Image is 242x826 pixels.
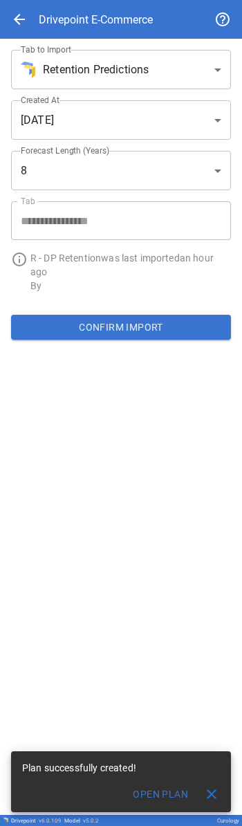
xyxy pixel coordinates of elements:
[123,782,198,807] button: Open Plan
[64,818,99,824] div: Model
[11,251,28,268] span: info_outline
[83,818,99,824] span: v 5.0.2
[30,251,231,279] p: R - DP Retention was last imported an hour ago
[43,62,149,78] span: Retention Predictions
[39,818,62,824] span: v 6.0.109
[21,112,54,129] span: [DATE]
[203,786,220,802] span: close
[3,817,8,823] img: Drivepoint
[21,195,35,207] label: Tab
[11,11,28,28] span: arrow_back
[21,44,71,55] label: Tab to Import
[21,94,59,106] label: Created At
[21,145,110,156] label: Forecast Length (Years)
[39,13,153,26] div: Drivepoint E-Commerce
[30,279,231,293] p: By
[21,163,27,179] span: 8
[22,755,136,780] div: Plan successfully created!
[217,818,239,824] div: Curology
[11,315,231,340] button: Confirm Import
[11,818,62,824] div: Drivepoint
[21,62,35,78] img: brand icon not found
